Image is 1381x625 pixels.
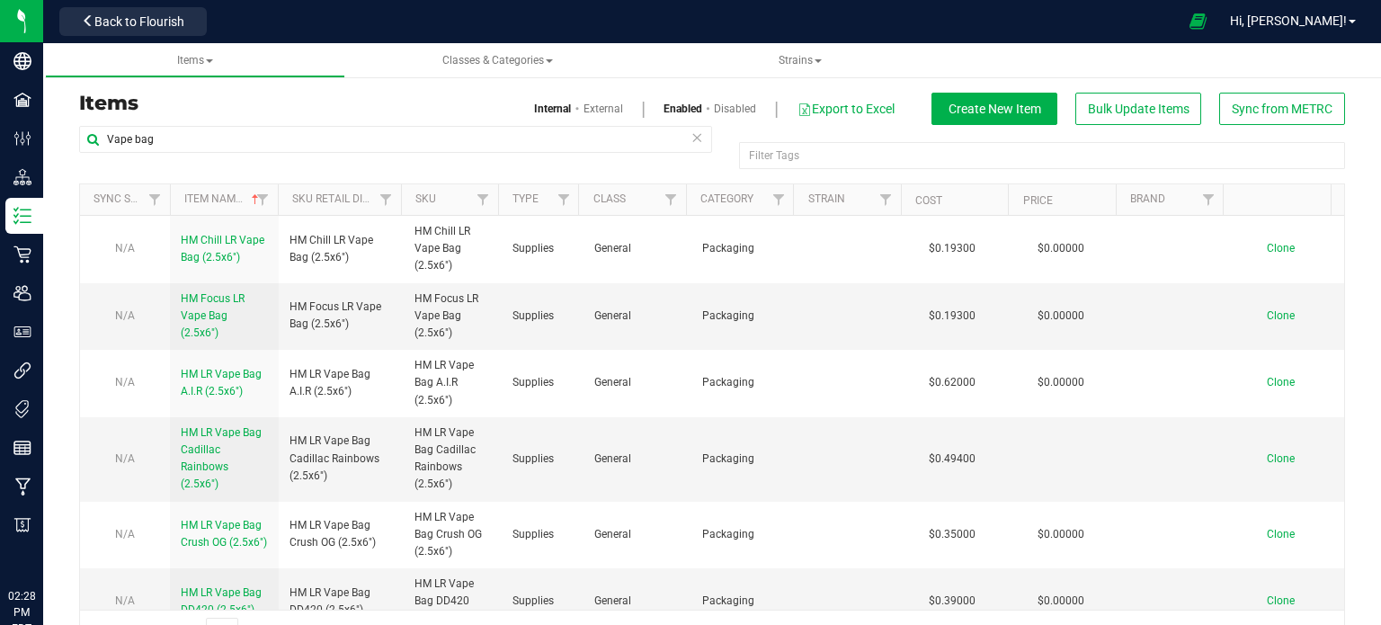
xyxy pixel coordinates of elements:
span: HM LR Vape Bag A.I.R (2.5x6") [414,357,491,409]
a: Filter [1193,184,1223,215]
span: $0.00000 [1029,522,1093,548]
span: $0.62000 [920,370,985,396]
span: Supplies [512,374,573,391]
span: Clone [1267,528,1295,540]
h3: Items [79,93,699,114]
span: Clone [1267,376,1295,388]
inline-svg: Retail [13,246,31,263]
span: Clone [1267,242,1295,254]
a: Clone [1267,376,1313,388]
span: HM Focus LR Vape Bag (2.5x6") [290,299,393,333]
span: Supplies [512,451,573,468]
span: Clone [1267,594,1295,607]
span: HM Chill LR Vape Bag (2.5x6") [414,223,491,275]
a: HM Chill LR Vape Bag (2.5x6") [181,232,268,266]
inline-svg: Inventory [13,207,31,225]
span: General [594,374,682,391]
a: Filter [371,184,401,215]
a: Filter [247,184,277,215]
button: Export to Excel [797,94,895,124]
span: N/A [115,528,135,540]
span: $0.00000 [1029,370,1093,396]
span: HM LR Vape Bag Cadillac Rainbows (2.5x6") [290,433,393,485]
span: $0.19300 [920,236,985,262]
a: Clone [1267,528,1313,540]
span: Items [177,54,213,67]
span: Packaging [702,451,789,468]
a: Category [700,192,753,205]
a: Filter [140,184,170,215]
a: HM LR Vape Bag Crush OG (2.5x6") [181,517,268,551]
a: HM Focus LR Vape Bag (2.5x6") [181,290,268,343]
span: HM LR Vape Bag A.I.R (2.5x6") [181,368,262,397]
span: $0.35000 [920,522,985,548]
inline-svg: Integrations [13,362,31,379]
button: Create New Item [931,93,1057,125]
span: General [594,593,682,610]
a: HM LR Vape Bag A.I.R (2.5x6") [181,366,268,400]
span: HM Focus LR Vape Bag (2.5x6") [414,290,491,343]
span: Packaging [702,374,789,391]
a: HM LR Vape Bag DD420 (2.5x6") [181,585,268,619]
span: General [594,240,682,257]
span: General [594,526,682,543]
span: $0.00000 [1029,303,1093,329]
a: Sku Retail Display Name [292,192,427,205]
inline-svg: User Roles [13,323,31,341]
a: Sync Status [94,192,163,205]
button: Back to Flourish [59,7,207,36]
inline-svg: Manufacturing [13,478,31,496]
inline-svg: Distribution [13,168,31,186]
span: Supplies [512,308,573,325]
span: HM LR Vape Bag Crush OG (2.5x6") [290,517,393,551]
button: Bulk Update Items [1075,93,1201,125]
a: Item Name [184,192,263,205]
inline-svg: Billing [13,516,31,534]
a: Price [1023,194,1053,207]
input: Search Item Name, SKU Retail Name, or Part Number [79,126,712,153]
a: SKU [415,192,436,205]
span: Open Ecommerce Menu [1178,4,1218,39]
a: Filter [548,184,578,215]
span: HM LR Vape Bag A.I.R (2.5x6") [290,366,393,400]
a: Internal [534,101,571,117]
span: N/A [115,594,135,607]
span: Back to Flourish [94,14,184,29]
span: N/A [115,242,135,254]
span: HM Chill LR Vape Bag (2.5x6") [290,232,393,266]
span: Strains [779,54,822,67]
inline-svg: Reports [13,439,31,457]
a: Type [512,192,539,205]
a: Filter [468,184,497,215]
span: HM LR Vape Bag Crush OG (2.5x6") [181,519,267,549]
span: N/A [115,376,135,388]
a: Filter [871,184,901,215]
span: General [594,451,682,468]
span: Classes & Categories [442,54,553,67]
a: Filter [763,184,793,215]
span: Packaging [702,526,789,543]
span: Clone [1267,309,1295,322]
span: Hi, [PERSON_NAME]! [1230,13,1347,28]
inline-svg: Company [13,52,31,70]
a: Brand [1130,192,1165,205]
a: Clone [1267,594,1313,607]
span: Clear [690,126,703,149]
span: HM Focus LR Vape Bag (2.5x6") [181,292,245,339]
span: HM LR Vape Bag Cadillac Rainbows (2.5x6") [414,424,491,494]
a: Clone [1267,452,1313,465]
span: HM LR Vape Bag DD420 (2.5x6") [181,586,262,616]
inline-svg: Tags [13,400,31,418]
a: HM LR Vape Bag Cadillac Rainbows (2.5x6") [181,424,268,494]
a: Clone [1267,242,1313,254]
span: HM Chill LR Vape Bag (2.5x6") [181,234,264,263]
a: Filter [656,184,686,215]
span: $0.49400 [920,446,985,472]
span: N/A [115,309,135,322]
a: Class [593,192,626,205]
a: Disabled [714,101,756,117]
iframe: Resource center [18,481,72,535]
span: $0.00000 [1029,236,1093,262]
span: HM LR Vape Bag Crush OG (2.5x6") [414,509,491,561]
span: General [594,308,682,325]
